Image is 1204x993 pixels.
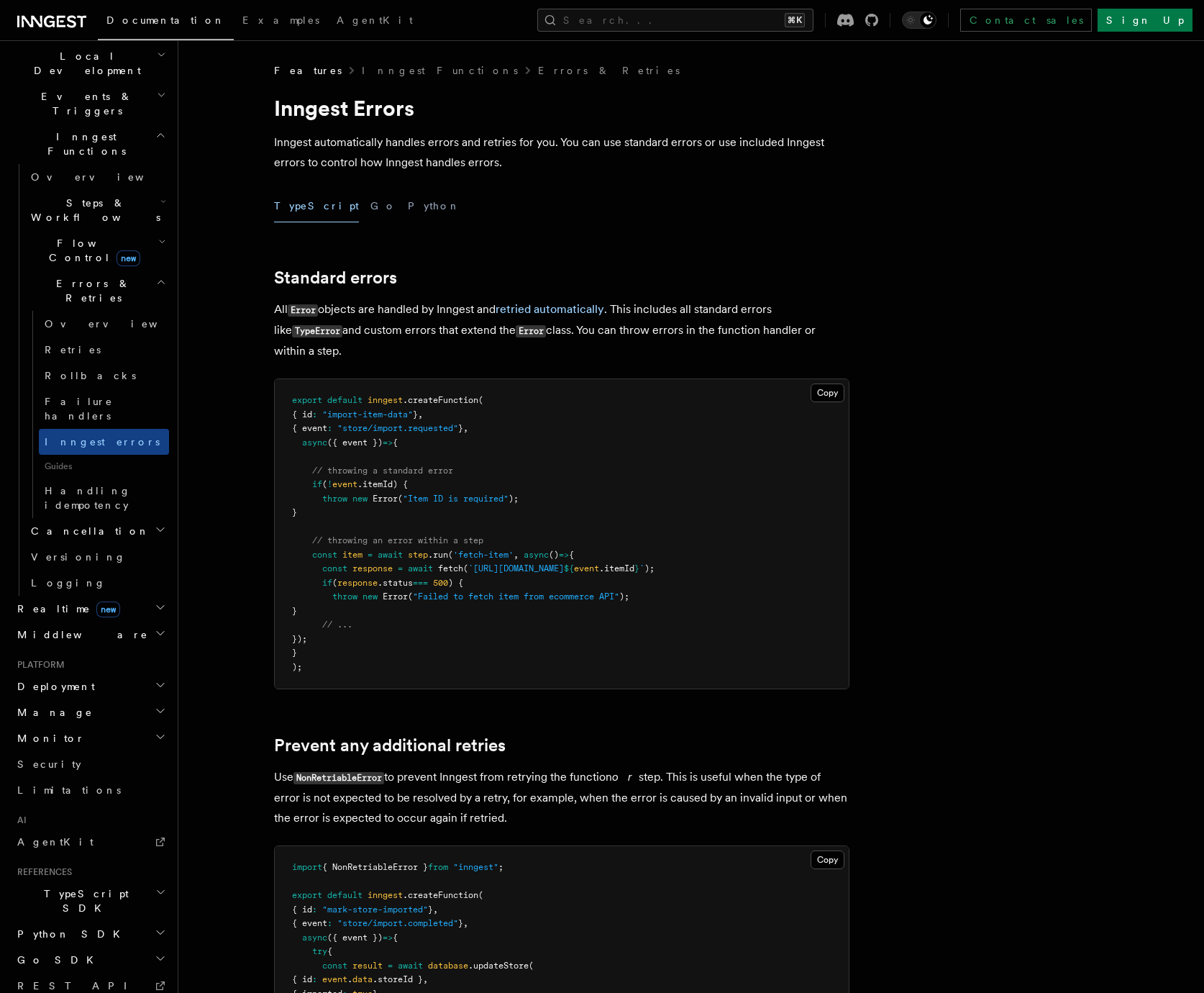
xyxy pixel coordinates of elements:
[398,961,423,971] span: await
[312,535,483,545] span: // throwing an error within a step
[373,494,398,504] span: Error
[634,563,639,573] span: }
[413,591,619,602] span: "Failed to fetch item from ecommerce API"
[322,578,332,588] span: if
[12,627,148,642] span: Middleware
[12,751,169,777] a: Security
[322,494,347,504] span: throw
[292,409,312,420] span: { id
[25,524,150,538] span: Cancellation
[292,862,322,872] span: import
[453,550,514,560] span: 'fetch-item'
[478,395,483,405] span: (
[302,437,327,448] span: async
[811,851,844,869] button: Copy
[383,591,408,602] span: Error
[292,325,342,337] code: TypeError
[39,311,169,337] a: Overview
[292,423,327,433] span: { event
[408,190,460,222] button: Python
[408,550,428,560] span: step
[106,14,225,26] span: Documentation
[413,578,428,588] span: ===
[378,578,413,588] span: .status
[274,767,849,828] p: Use to prevent Inngest from retrying the function step. This is useful when the type of error is ...
[362,591,378,602] span: new
[25,570,169,596] a: Logging
[342,550,362,560] span: item
[45,436,160,448] span: Inngest errors
[496,302,604,316] a: retried automatically
[312,904,317,915] span: :
[25,230,169,271] button: Flow Controlnew
[322,479,327,489] span: (
[337,578,378,588] span: response
[292,507,297,517] span: }
[327,423,332,433] span: :
[423,974,428,984] span: ,
[274,299,849,361] p: All objects are handled by Inngest and . This includes all standard errors like and custom errors...
[25,544,169,570] a: Versioning
[428,961,468,971] span: database
[433,578,448,588] span: 500
[234,4,328,39] a: Examples
[537,9,813,32] button: Search...⌘K
[39,337,169,363] a: Retries
[288,304,318,317] code: Error
[408,563,433,573] span: await
[378,550,403,560] span: await
[25,271,169,311] button: Errors & Retries
[302,933,327,943] span: async
[12,731,85,745] span: Monitor
[357,479,408,489] span: .itemId) {
[388,961,393,971] span: =
[549,550,559,560] span: ()
[12,43,169,83] button: Local Development
[393,933,398,943] span: {
[45,318,193,330] span: Overview
[574,563,599,573] span: event
[463,918,468,928] span: ,
[508,494,519,504] span: );
[96,602,120,617] span: new
[327,890,362,900] span: default
[292,395,322,405] span: export
[438,563,463,573] span: fetch
[12,815,27,826] span: AI
[514,550,519,560] span: ,
[960,9,1092,32] a: Contact sales
[328,4,421,39] a: AgentKit
[383,437,393,448] span: =>
[12,49,157,78] span: Local Development
[337,14,413,26] span: AgentKit
[12,602,120,616] span: Realtime
[25,518,169,544] button: Cancellation
[12,953,102,967] span: Go SDK
[498,862,503,872] span: ;
[478,890,483,900] span: (
[368,395,403,405] span: inngest
[428,904,433,915] span: }
[327,946,332,956] span: {
[12,881,169,921] button: TypeScript SDK
[12,124,169,164] button: Inngest Functions
[463,423,468,433] span: ,
[17,758,81,770] span: Security
[398,563,403,573] span: =
[45,485,131,511] span: Handling idempotency
[17,784,121,796] span: Limitations
[45,344,101,355] span: Retries
[274,190,359,222] button: TypeScript
[383,933,393,943] span: =>
[332,578,337,588] span: (
[12,921,169,947] button: Python SDK
[45,396,113,422] span: Failure handlers
[529,961,534,971] span: (
[463,563,468,573] span: (
[292,890,322,900] span: export
[292,648,297,658] span: }
[12,622,169,648] button: Middleware
[322,409,413,420] span: "import-item-data"
[98,4,234,40] a: Documentation
[12,705,93,720] span: Manage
